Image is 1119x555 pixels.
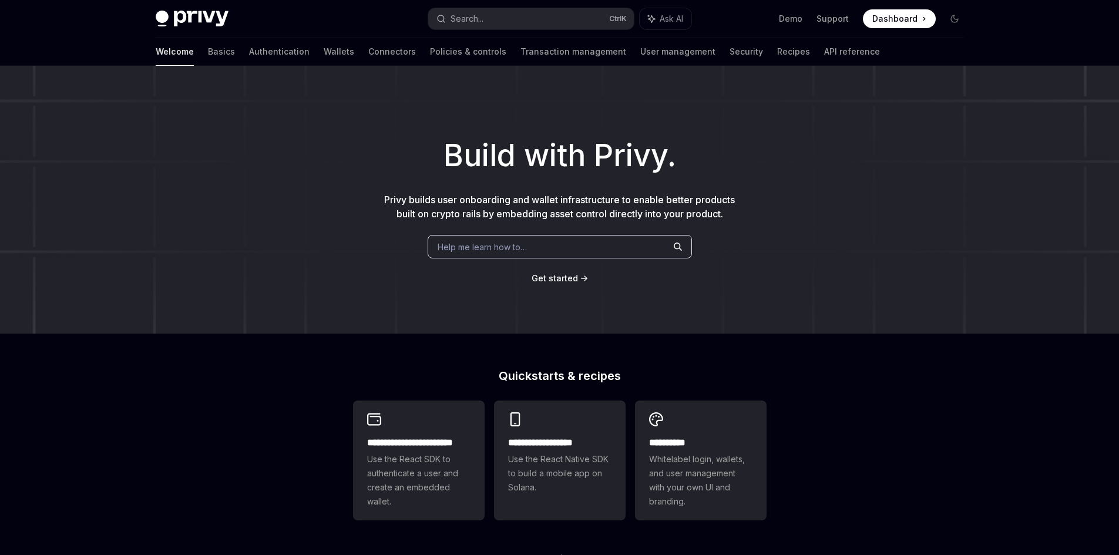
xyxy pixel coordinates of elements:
a: Wallets [324,38,354,66]
a: Transaction management [520,38,626,66]
span: Use the React SDK to authenticate a user and create an embedded wallet. [367,452,471,509]
h2: Quickstarts & recipes [353,370,767,382]
a: Recipes [777,38,810,66]
h1: Build with Privy. [19,133,1100,179]
span: Dashboard [872,13,918,25]
a: Support [816,13,849,25]
a: Dashboard [863,9,936,28]
a: API reference [824,38,880,66]
a: Basics [208,38,235,66]
a: Demo [779,13,802,25]
span: Ask AI [660,13,683,25]
a: Welcome [156,38,194,66]
a: Authentication [249,38,310,66]
img: dark logo [156,11,228,27]
span: Whitelabel login, wallets, and user management with your own UI and branding. [649,452,752,509]
span: Get started [532,273,578,283]
span: Help me learn how to… [438,241,527,253]
button: Search...CtrlK [428,8,634,29]
a: Get started [532,273,578,284]
a: Connectors [368,38,416,66]
button: Toggle dark mode [945,9,964,28]
div: Search... [451,12,483,26]
span: Use the React Native SDK to build a mobile app on Solana. [508,452,611,495]
a: **** *****Whitelabel login, wallets, and user management with your own UI and branding. [635,401,767,520]
a: User management [640,38,715,66]
span: Ctrl K [609,14,627,23]
span: Privy builds user onboarding and wallet infrastructure to enable better products built on crypto ... [384,194,735,220]
button: Ask AI [640,8,691,29]
a: Security [730,38,763,66]
a: Policies & controls [430,38,506,66]
a: **** **** **** ***Use the React Native SDK to build a mobile app on Solana. [494,401,626,520]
